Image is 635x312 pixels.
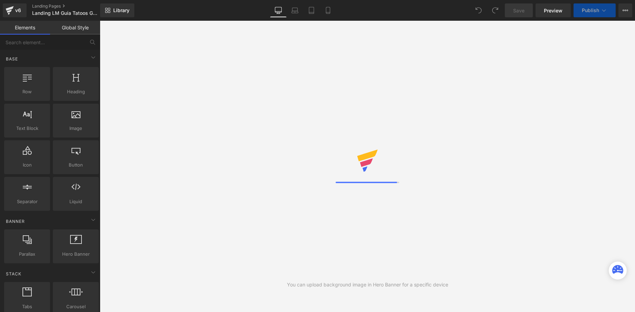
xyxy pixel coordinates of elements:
span: Preview [544,7,562,14]
span: Carousel [55,303,97,310]
button: Undo [472,3,485,17]
a: New Library [100,3,134,17]
span: Heading [55,88,97,95]
a: Landing Pages [32,3,112,9]
a: Tablet [303,3,320,17]
div: v6 [14,6,22,15]
div: You can upload background image in Hero Banner for a specific device [287,281,448,289]
span: Banner [5,218,26,225]
span: Base [5,56,19,62]
a: Laptop [287,3,303,17]
a: v6 [3,3,27,17]
span: Separator [6,198,48,205]
span: Image [55,125,97,132]
span: Button [55,161,97,169]
span: Tabs [6,303,48,310]
span: Row [6,88,48,95]
span: Parallax [6,250,48,258]
span: Liquid [55,198,97,205]
span: Save [513,7,525,14]
span: Text Block [6,125,48,132]
span: Hero Banner [55,250,97,258]
a: Preview [536,3,571,17]
span: Library [113,7,129,13]
a: Global Style [50,21,100,35]
span: Landing LM Guía Tatoos Gratuita | 2025 [32,10,98,16]
button: Publish [574,3,616,17]
span: Icon [6,161,48,169]
button: More [618,3,632,17]
a: Desktop [270,3,287,17]
button: Redo [488,3,502,17]
a: Mobile [320,3,336,17]
span: Publish [582,8,599,13]
span: Stack [5,271,22,277]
